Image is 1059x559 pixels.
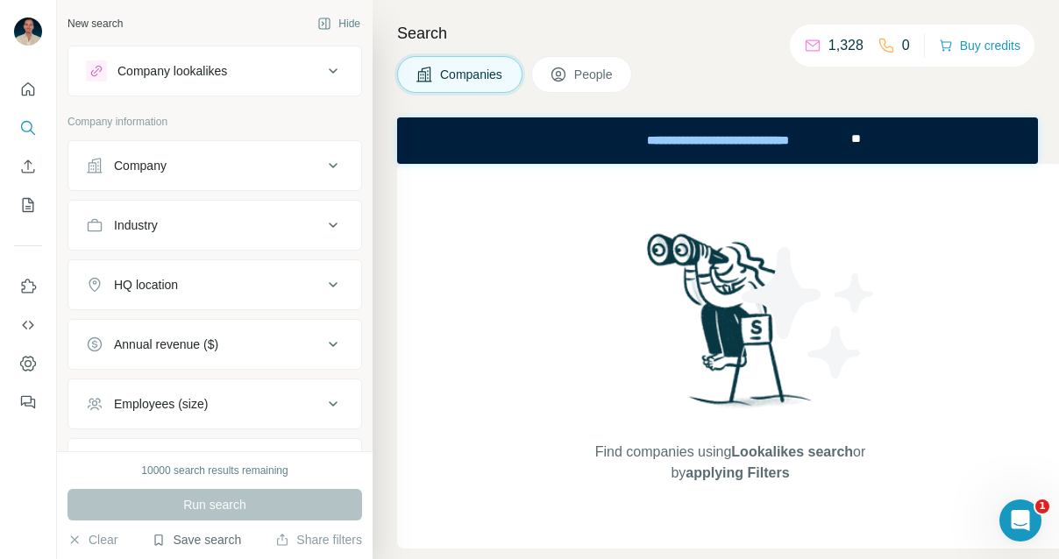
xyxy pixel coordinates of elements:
[730,234,888,392] img: Surfe Illustration - Stars
[14,386,42,418] button: Feedback
[397,21,1038,46] h4: Search
[68,204,361,246] button: Industry
[397,117,1038,164] iframe: Banner
[14,309,42,341] button: Use Surfe API
[14,271,42,302] button: Use Surfe on LinkedIn
[14,348,42,379] button: Dashboard
[902,35,910,56] p: 0
[275,531,362,548] button: Share filters
[114,157,167,174] div: Company
[639,229,821,424] img: Surfe Illustration - Woman searching with binoculars
[14,18,42,46] img: Avatar
[114,276,178,294] div: HQ location
[440,66,504,83] span: Companies
[68,531,117,548] button: Clear
[305,11,373,37] button: Hide
[68,114,362,130] p: Company information
[68,50,361,92] button: Company lookalikes
[14,151,42,182] button: Enrich CSV
[68,145,361,187] button: Company
[939,33,1020,58] button: Buy credits
[14,189,42,221] button: My lists
[828,35,864,56] p: 1,328
[152,531,241,548] button: Save search
[14,74,42,105] button: Quick start
[114,336,218,353] div: Annual revenue ($)
[1035,499,1049,513] span: 1
[731,444,853,459] span: Lookalikes search
[686,465,789,480] span: applying Filters
[114,216,158,234] div: Industry
[999,499,1041,541] iframe: Intercom live chat
[574,66,615,83] span: People
[68,442,361,485] button: Technologies
[68,323,361,365] button: Annual revenue ($)
[141,463,288,478] div: 10000 search results remaining
[68,264,361,306] button: HQ location
[590,442,871,484] span: Find companies using or by
[68,16,123,32] div: New search
[68,383,361,425] button: Employees (size)
[114,395,208,413] div: Employees (size)
[117,62,227,80] div: Company lookalikes
[14,112,42,144] button: Search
